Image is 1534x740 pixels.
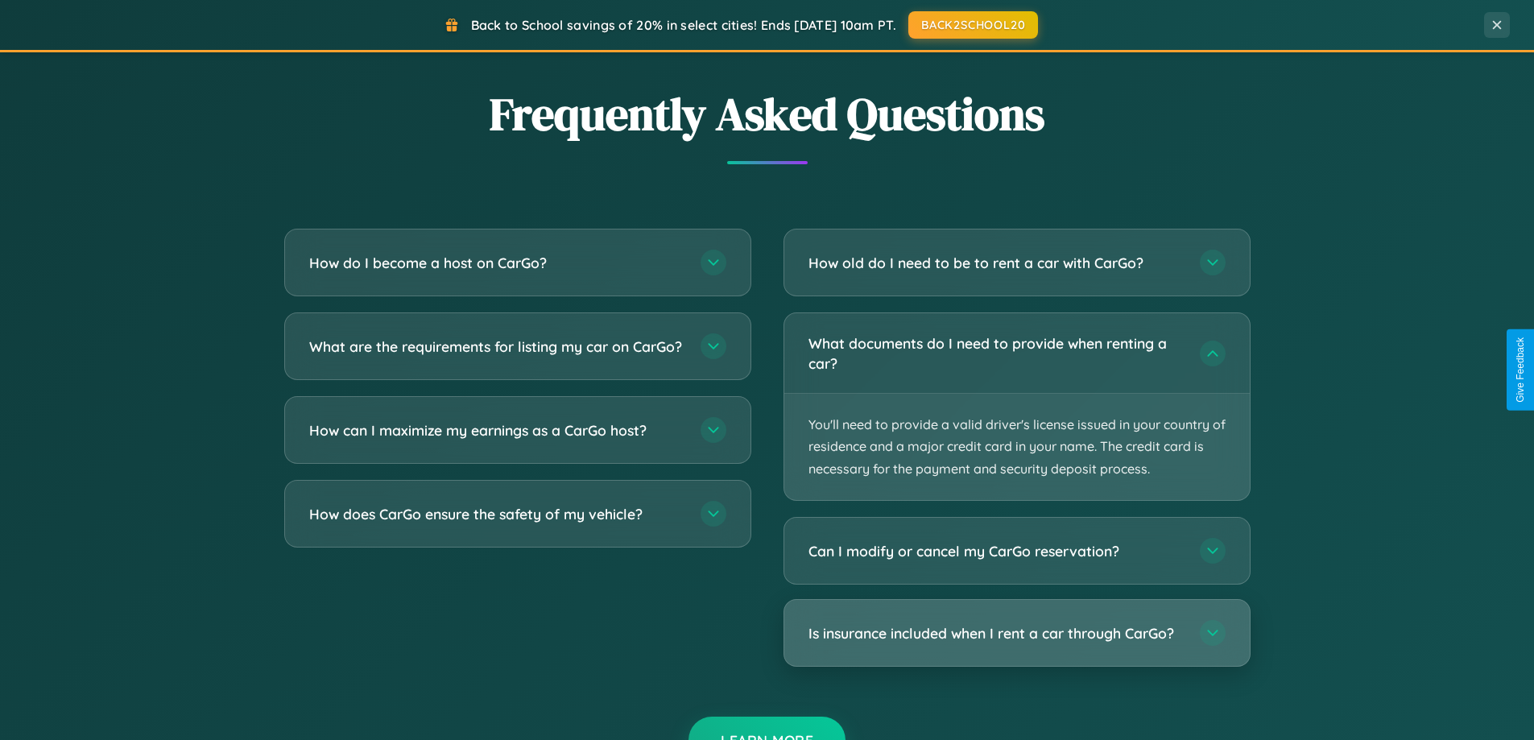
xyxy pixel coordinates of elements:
h3: How does CarGo ensure the safety of my vehicle? [309,504,684,524]
h3: Is insurance included when I rent a car through CarGo? [808,623,1184,643]
h3: How old do I need to be to rent a car with CarGo? [808,253,1184,273]
h3: Can I modify or cancel my CarGo reservation? [808,541,1184,561]
p: You'll need to provide a valid driver's license issued in your country of residence and a major c... [784,394,1250,500]
h3: How can I maximize my earnings as a CarGo host? [309,420,684,440]
h3: How do I become a host on CarGo? [309,253,684,273]
h2: Frequently Asked Questions [284,83,1251,145]
h3: What documents do I need to provide when renting a car? [808,333,1184,373]
span: Back to School savings of 20% in select cities! Ends [DATE] 10am PT. [471,17,896,33]
button: BACK2SCHOOL20 [908,11,1038,39]
h3: What are the requirements for listing my car on CarGo? [309,337,684,357]
div: Give Feedback [1515,337,1526,403]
